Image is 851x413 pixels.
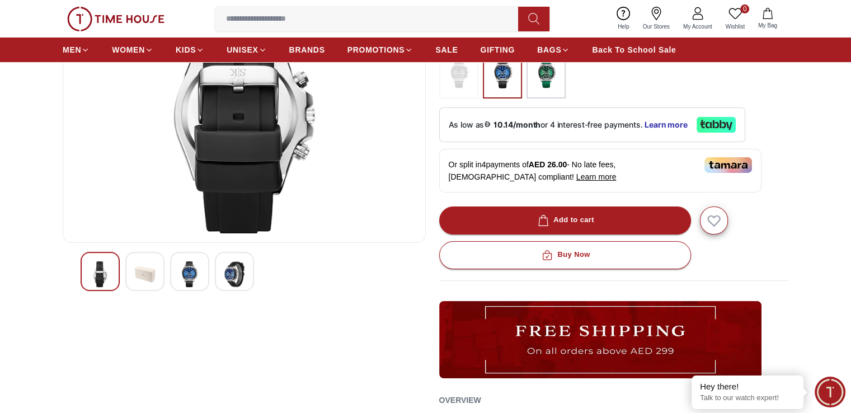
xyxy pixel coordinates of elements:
[63,40,90,60] a: MEN
[679,22,717,31] span: My Account
[435,44,458,55] span: SALE
[636,4,676,33] a: Our Stores
[67,7,164,31] img: ...
[535,214,594,227] div: Add to cart
[480,40,515,60] a: GIFTING
[704,157,752,173] img: Tamara
[638,22,674,31] span: Our Stores
[751,6,784,32] button: My Bag
[347,40,413,60] a: PROMOTIONS
[815,377,845,407] div: Chat Widget
[537,44,561,55] span: BAGS
[90,261,110,287] img: Kenneth Scott Men's Black Dial Chrono & Multi Function Watch - K23149-SSBB
[439,149,761,193] div: Or split in 4 payments of - No late fees, [DEMOGRAPHIC_DATA] compliant!
[754,21,782,30] span: My Bag
[63,44,81,55] span: MEN
[439,241,691,269] button: Buy Now
[112,40,153,60] a: WOMEN
[435,40,458,60] a: SALE
[576,172,617,181] span: Learn more
[532,55,560,93] img: ...
[176,40,204,60] a: KIDS
[592,40,676,60] a: Back To School Sale
[613,22,634,31] span: Help
[529,160,567,169] span: AED 26.00
[227,44,258,55] span: UNISEX
[176,44,196,55] span: KIDS
[740,4,749,13] span: 0
[135,261,155,287] img: Kenneth Scott Men's Black Dial Chrono & Multi Function Watch - K23149-SSBB
[445,55,473,93] img: ...
[439,206,691,234] button: Add to cart
[224,261,245,287] img: Kenneth Scott Men's Black Dial Chrono & Multi Function Watch - K23149-SSBB
[112,44,145,55] span: WOMEN
[539,248,590,261] div: Buy Now
[700,381,795,392] div: Hey there!
[439,301,761,378] img: ...
[289,40,325,60] a: BRANDS
[611,4,636,33] a: Help
[439,392,481,409] h2: Overview
[700,393,795,403] p: Talk to our watch expert!
[180,261,200,287] img: Kenneth Scott Men's Black Dial Chrono & Multi Function Watch - K23149-SSBB
[537,40,570,60] a: BAGS
[480,44,515,55] span: GIFTING
[592,44,676,55] span: Back To School Sale
[488,55,516,93] img: ...
[289,44,325,55] span: BRANDS
[227,40,266,60] a: UNISEX
[721,22,749,31] span: Wishlist
[347,44,405,55] span: PROMOTIONS
[719,4,751,33] a: 0Wishlist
